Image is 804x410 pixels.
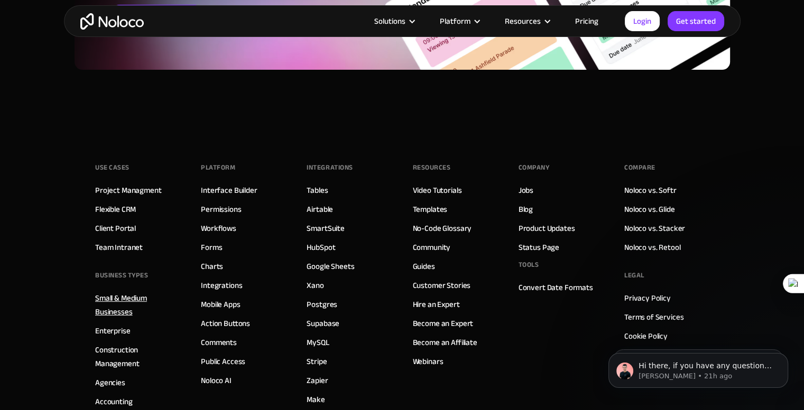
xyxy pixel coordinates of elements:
[95,291,180,319] a: Small & Medium Businesses
[413,160,451,175] div: Resources
[519,160,550,175] div: Company
[361,14,427,28] div: Solutions
[519,281,593,294] a: Convert Date Formats
[624,183,677,197] a: Noloco vs. Softr
[413,336,477,349] a: Become an Affiliate
[624,160,655,175] div: Compare
[413,355,443,368] a: Webinars
[307,297,337,311] a: Postgres
[593,331,804,405] iframe: Intercom notifications message
[95,183,161,197] a: Project Managment
[201,202,241,216] a: Permissions
[307,336,329,349] a: MySQL
[519,257,539,273] div: Tools
[307,316,339,330] a: Supabase
[413,183,462,197] a: Video Tutorials
[307,221,345,235] a: SmartSuite
[80,13,144,30] a: home
[307,374,328,387] a: Zapier
[201,183,257,197] a: Interface Builder
[413,316,474,330] a: Become an Expert
[307,202,333,216] a: Airtable
[505,14,541,28] div: Resources
[413,259,435,273] a: Guides
[307,183,328,197] a: Tables
[624,221,685,235] a: Noloco vs. Stacker
[95,376,125,389] a: Agencies
[201,221,236,235] a: Workflows
[201,355,245,368] a: Public Access
[307,355,327,368] a: Stripe
[440,14,470,28] div: Platform
[492,14,562,28] div: Resources
[624,240,680,254] a: Noloco vs. Retool
[413,221,472,235] a: No-Code Glossary
[307,393,325,406] a: Make
[201,278,242,292] a: Integrations
[201,259,223,273] a: Charts
[519,240,559,254] a: Status Page
[201,374,232,387] a: Noloco AI
[413,297,460,311] a: Hire an Expert
[519,202,533,216] a: Blog
[413,202,448,216] a: Templates
[562,14,612,28] a: Pricing
[95,395,133,408] a: Accounting
[307,160,353,175] div: INTEGRATIONS
[668,11,724,31] a: Get started
[624,291,671,305] a: Privacy Policy
[95,160,130,175] div: Use Cases
[95,343,180,370] a: Construction Management
[95,324,131,338] a: Enterprise
[95,221,136,235] a: Client Portal
[95,240,143,254] a: Team Intranet
[625,11,660,31] a: Login
[307,259,354,273] a: Google Sheets
[201,297,240,311] a: Mobile Apps
[95,267,148,283] div: BUSINESS TYPES
[519,221,575,235] a: Product Updates
[624,267,644,283] div: Legal
[201,336,237,349] a: Comments
[519,183,533,197] a: Jobs
[427,14,492,28] div: Platform
[413,278,471,292] a: Customer Stories
[624,329,668,343] a: Cookie Policy
[201,316,250,330] a: Action Buttons
[201,160,235,175] div: Platform
[624,310,683,324] a: Terms of Services
[624,202,675,216] a: Noloco vs. Glide
[95,202,136,216] a: Flexible CRM
[307,278,324,292] a: Xano
[374,14,405,28] div: Solutions
[201,240,222,254] a: Forms
[307,240,335,254] a: HubSpot
[413,240,451,254] a: Community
